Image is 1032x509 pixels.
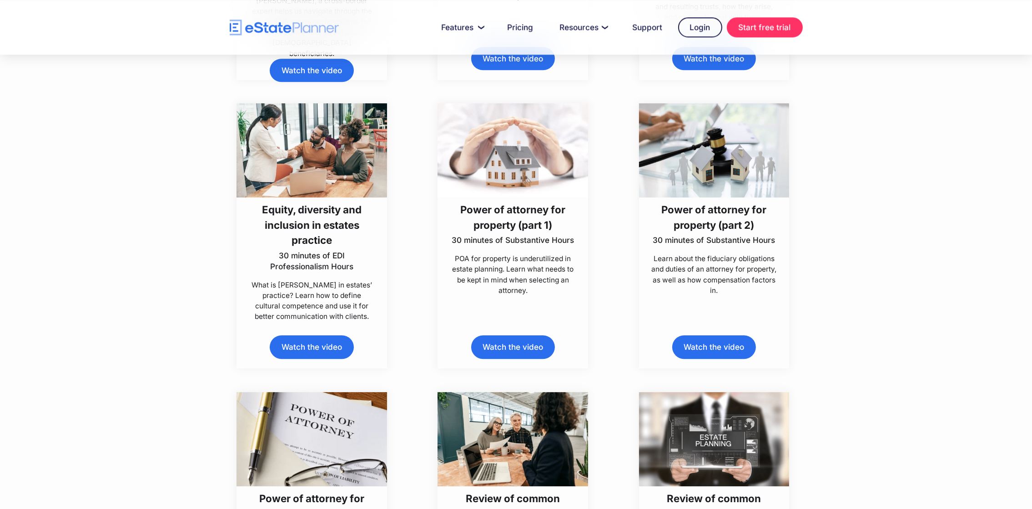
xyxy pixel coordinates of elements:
a: home [230,20,339,35]
p: Learn about the fiduciary obligations and duties of an attorney for property, as well as how comp... [651,253,777,296]
a: Watch the video [471,335,555,358]
h3: Power of attorney for property (part 1) [450,202,576,232]
a: Features [431,18,492,36]
a: Power of attorney for property (part 1)30 minutes of Substantive HoursPOA for property is underut... [438,103,588,296]
p: 30 minutes of Substantive Hours [651,235,777,246]
p: 30 minutes of Substantive Hours [450,235,576,246]
a: Watch the video [672,47,756,70]
p: POA for property is underutilized in estate planning. Learn what needs to be kept in mind when se... [450,253,576,296]
a: Start free trial [727,17,803,37]
a: Resources [549,18,617,36]
a: Watch the video [270,335,353,358]
a: Watch the video [672,335,756,358]
a: Login [678,17,722,37]
h3: Equity, diversity and inclusion in estates practice [249,202,375,247]
a: Watch the video [270,59,353,82]
a: Equity, diversity and inclusion in estates practice30 minutes of EDI Professionalism HoursWhat is... [237,103,387,322]
a: Power of attorney for property (part 2)30 minutes of Substantive HoursLearn about the fiduciary o... [639,103,790,296]
a: Pricing [497,18,544,36]
a: Support [622,18,674,36]
h3: Power of attorney for property (part 2) [651,202,777,232]
p: What is [PERSON_NAME] in estates’ practice? Learn how to define cultural competence and use it fo... [249,280,375,322]
a: Watch the video [471,47,555,70]
p: 30 minutes of EDI Professionalism Hours [249,250,375,272]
